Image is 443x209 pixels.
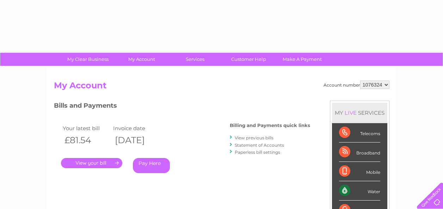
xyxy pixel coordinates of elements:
div: Broadband [339,142,380,162]
a: Pay Here [133,158,170,173]
a: My Clear Business [59,53,117,66]
a: Paperless bill settings [235,150,280,155]
a: My Account [112,53,171,66]
td: Your latest bill [61,123,112,133]
a: Statement of Accounts [235,142,284,148]
a: Services [166,53,224,66]
a: . [61,158,122,168]
h2: My Account [54,81,389,94]
h3: Bills and Payments [54,101,310,113]
div: Telecoms [339,123,380,142]
th: £81.54 [61,133,112,147]
div: Mobile [339,162,380,181]
a: View previous bills [235,135,273,140]
td: Invoice date [111,123,162,133]
div: MY SERVICES [332,103,387,123]
div: Water [339,181,380,201]
th: [DATE] [111,133,162,147]
div: Account number [324,81,389,89]
a: Customer Help [220,53,278,66]
div: LIVE [343,109,358,116]
h4: Billing and Payments quick links [230,123,310,128]
a: Make A Payment [273,53,331,66]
